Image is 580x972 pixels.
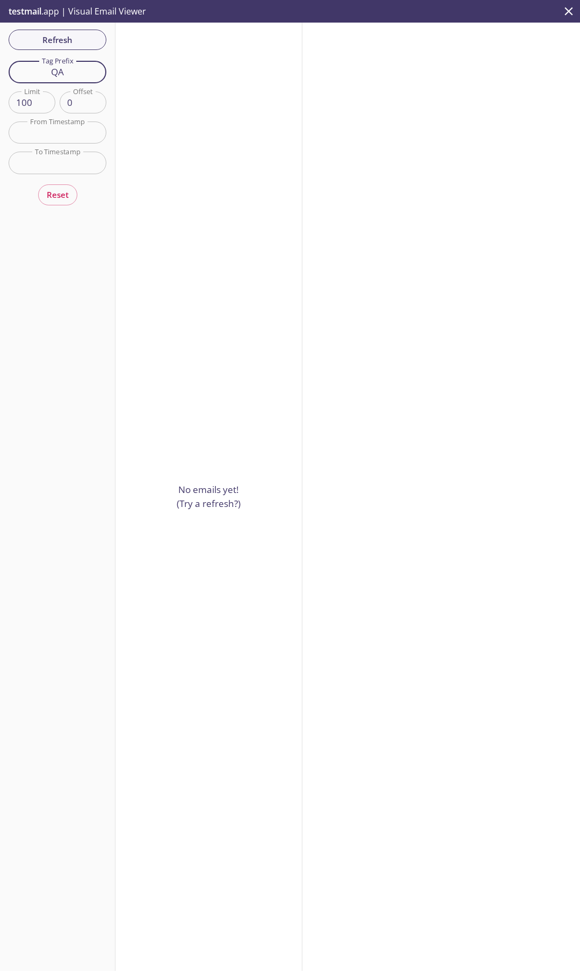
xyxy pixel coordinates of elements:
[177,483,241,510] p: No emails yet! (Try a refresh?)
[47,188,69,202] span: Reset
[38,184,77,205] button: Reset
[9,30,106,50] button: Refresh
[17,33,98,47] span: Refresh
[9,5,41,17] span: testmail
